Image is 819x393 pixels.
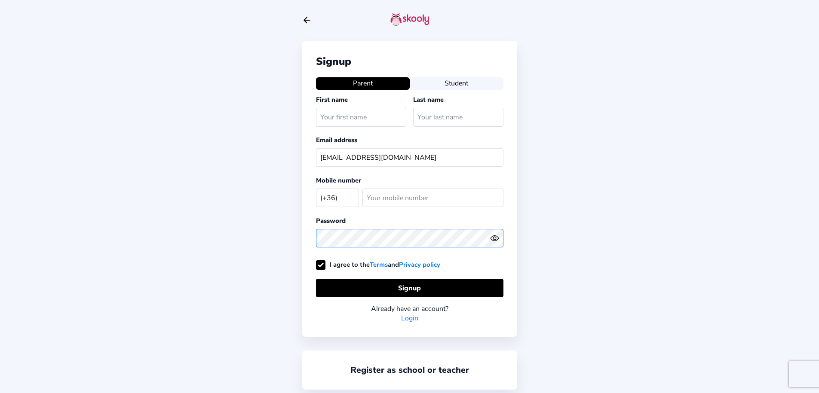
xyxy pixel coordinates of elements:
[490,234,503,243] button: eye outlineeye off outline
[316,176,361,185] label: Mobile number
[316,148,503,167] input: Your email address
[316,77,410,89] button: Parent
[316,108,406,126] input: Your first name
[316,260,440,269] label: I agree to the and
[316,304,503,314] div: Already have an account?
[490,234,499,243] ion-icon: eye outline
[390,12,429,26] img: skooly-logo.png
[413,95,444,104] label: Last name
[316,55,503,68] div: Signup
[316,136,357,144] label: Email address
[316,95,348,104] label: First name
[350,364,469,376] a: Register as school or teacher
[401,314,418,323] a: Login
[302,15,312,25] button: arrow back outline
[370,260,388,269] a: Terms
[413,108,503,126] input: Your last name
[362,189,503,207] input: Your mobile number
[399,260,440,269] a: Privacy policy
[410,77,503,89] button: Student
[316,216,346,225] label: Password
[316,279,503,297] button: Signup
